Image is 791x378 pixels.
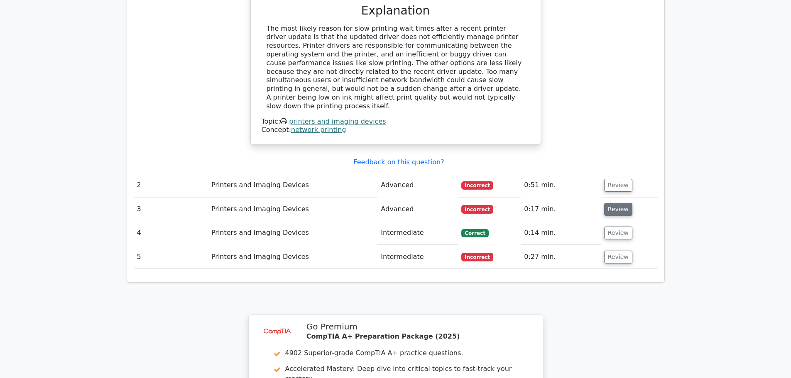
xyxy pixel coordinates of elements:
[289,117,386,125] a: printers and imaging devices
[604,179,632,192] button: Review
[134,245,208,269] td: 5
[134,198,208,221] td: 3
[353,158,444,166] a: Feedback on this question?
[208,173,377,197] td: Printers and Imaging Devices
[377,198,458,221] td: Advanced
[208,198,377,221] td: Printers and Imaging Devices
[461,181,493,190] span: Incorrect
[134,221,208,245] td: 4
[521,173,601,197] td: 0:51 min.
[604,227,632,239] button: Review
[262,117,530,126] div: Topic:
[521,198,601,221] td: 0:17 min.
[521,221,601,245] td: 0:14 min.
[461,229,488,237] span: Correct
[262,126,530,134] div: Concept:
[377,221,458,245] td: Intermediate
[604,251,632,263] button: Review
[521,245,601,269] td: 0:27 min.
[134,173,208,197] td: 2
[461,253,493,261] span: Incorrect
[461,205,493,213] span: Incorrect
[604,203,632,216] button: Review
[208,245,377,269] td: Printers and Imaging Devices
[377,245,458,269] td: Intermediate
[208,221,377,245] td: Printers and Imaging Devices
[291,126,346,134] a: network printing
[267,24,525,111] div: The most likely reason for slow printing wait times after a recent printer driver update is that ...
[267,4,525,18] h3: Explanation
[377,173,458,197] td: Advanced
